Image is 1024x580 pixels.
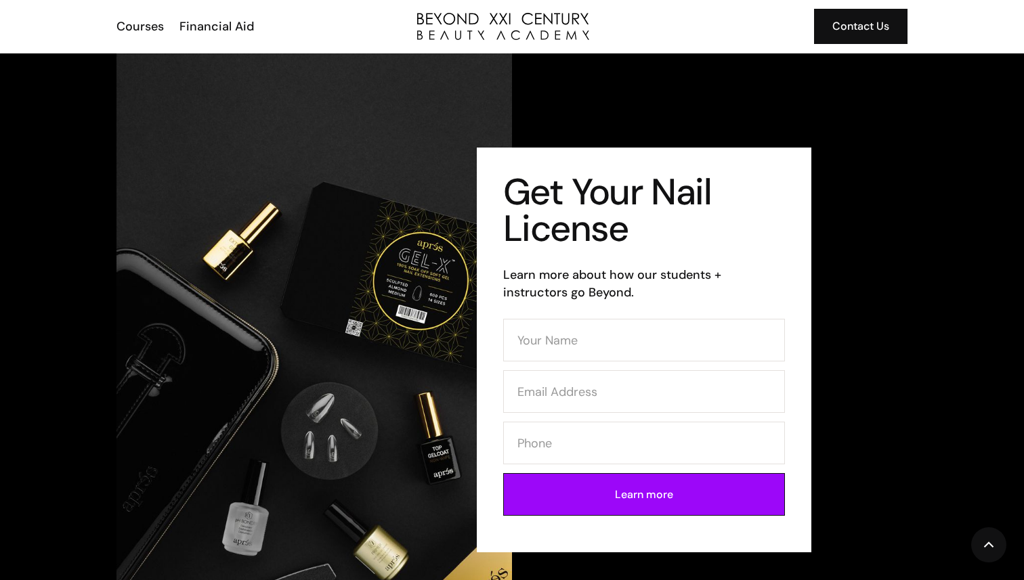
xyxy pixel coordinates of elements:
div: Courses [116,18,164,35]
input: Phone [503,422,785,464]
input: Learn more [503,473,785,516]
a: Contact Us [814,9,908,44]
input: Email Address [503,370,785,413]
div: Contact Us [832,18,889,35]
input: Your Name [503,319,785,361]
a: Courses [108,18,171,35]
h6: Learn more about how our students + instructors go Beyond. [503,266,785,301]
h1: Get Your Nail License [503,174,785,247]
a: Financial Aid [171,18,261,35]
div: Financial Aid [179,18,254,35]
